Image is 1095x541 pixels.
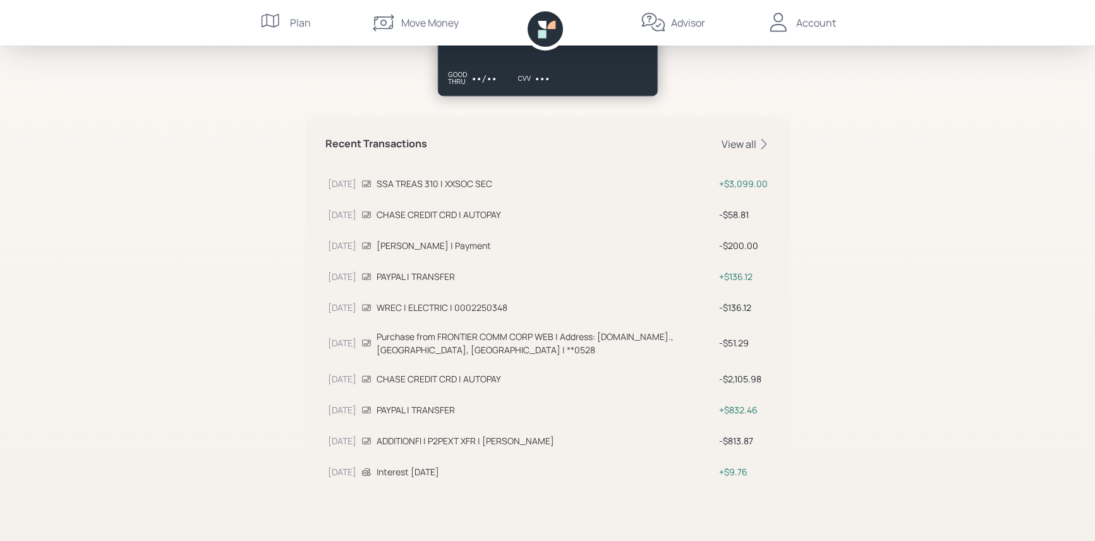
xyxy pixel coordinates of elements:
div: Advisor [671,15,705,30]
div: View all [722,137,770,151]
div: [DATE] [328,177,356,190]
div: [DATE] [328,372,356,386]
div: $3,099.00 [719,177,768,190]
div: $2,105.98 [719,372,768,386]
div: [DATE] [328,403,356,416]
div: Move Money [401,15,459,30]
div: Plan [290,15,311,30]
div: [DATE] [328,270,356,283]
h5: Recent Transactions [325,138,427,150]
div: $200.00 [719,239,768,252]
div: Purchase from FRONTIER COMM CORP WEB | Address: [DOMAIN_NAME]., [GEOGRAPHIC_DATA], [GEOGRAPHIC_DA... [377,330,714,356]
div: PAYPAL | TRANSFER [377,270,714,283]
div: [DATE] [328,239,356,252]
div: [DATE] [328,208,356,221]
div: ADDITIONFI | P2PEXT XFR | [PERSON_NAME] [377,434,714,447]
div: [DATE] [328,434,356,447]
div: [DATE] [328,465,356,478]
div: [DATE] [328,336,356,350]
div: $813.87 [719,434,768,447]
div: CHASE CREDIT CRD | AUTOPAY [377,372,714,386]
div: $58.81 [719,208,768,221]
div: [DATE] [328,301,356,314]
div: $9.76 [719,465,768,478]
div: CHASE CREDIT CRD | AUTOPAY [377,208,714,221]
div: SSA TREAS 310 | XXSOC SEC [377,177,714,190]
div: $136.12 [719,301,768,314]
div: WREC | ELECTRIC | 0002250348 [377,301,714,314]
div: [PERSON_NAME] | Payment [377,239,714,252]
div: Account [796,15,836,30]
div: $51.29 [719,336,768,350]
div: PAYPAL | TRANSFER [377,403,714,416]
div: $832.46 [719,403,768,416]
div: Interest [DATE] [377,465,714,478]
div: $136.12 [719,270,768,283]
